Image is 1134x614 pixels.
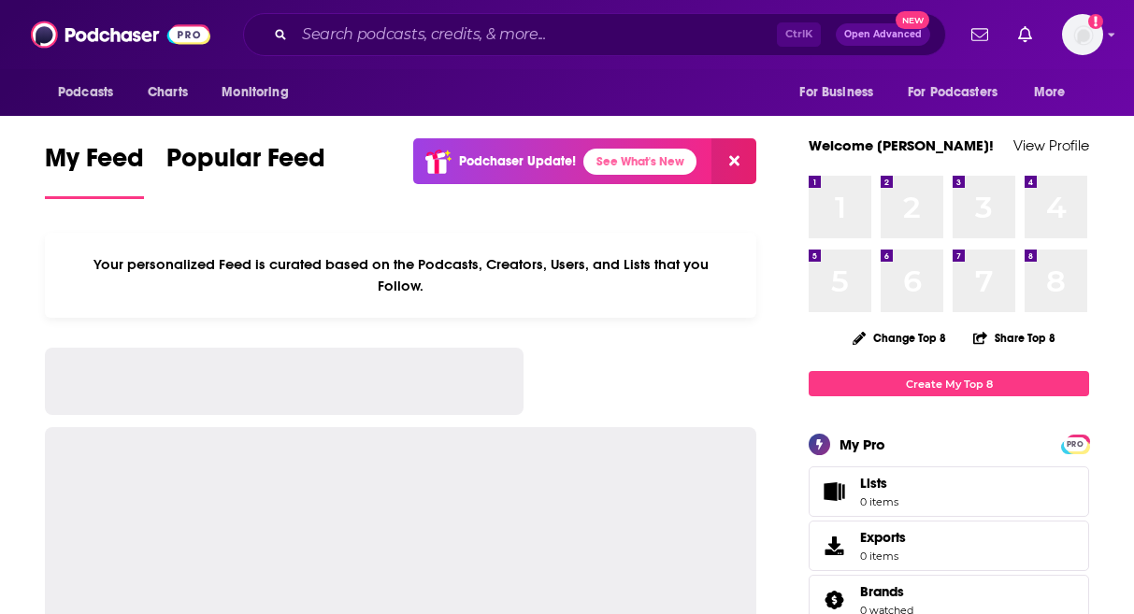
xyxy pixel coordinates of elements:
a: Charts [136,75,199,110]
img: Podchaser - Follow, Share and Rate Podcasts [31,17,210,52]
span: Exports [815,533,853,559]
div: Search podcasts, credits, & more... [243,13,946,56]
button: open menu [896,75,1025,110]
span: Open Advanced [844,30,922,39]
button: Change Top 8 [841,326,957,350]
input: Search podcasts, credits, & more... [294,20,777,50]
p: Podchaser Update! [459,153,576,169]
a: Popular Feed [166,142,325,199]
a: PRO [1064,436,1086,450]
a: Show notifications dropdown [1011,19,1040,50]
button: open menu [786,75,897,110]
span: Lists [860,475,887,492]
img: User Profile [1062,14,1103,55]
span: Ctrl K [777,22,821,47]
div: My Pro [840,436,885,453]
span: 0 items [860,550,906,563]
span: My Feed [45,142,144,185]
a: Show notifications dropdown [964,19,996,50]
span: For Podcasters [908,79,998,106]
button: Show profile menu [1062,14,1103,55]
span: Exports [860,529,906,546]
span: Lists [815,478,853,505]
a: My Feed [45,142,144,199]
span: Monitoring [222,79,288,106]
button: Share Top 8 [972,320,1056,356]
a: Create My Top 8 [809,371,1089,396]
a: Welcome [PERSON_NAME]! [809,136,994,154]
a: Brands [815,587,853,613]
a: View Profile [1013,136,1089,154]
button: open menu [45,75,137,110]
span: New [896,11,929,29]
span: For Business [799,79,873,106]
span: Brands [860,583,904,600]
button: Open AdvancedNew [836,23,930,46]
span: More [1034,79,1066,106]
a: Exports [809,521,1089,571]
span: Charts [148,79,188,106]
span: 0 items [860,495,898,508]
span: Podcasts [58,79,113,106]
span: Lists [860,475,898,492]
div: Your personalized Feed is curated based on the Podcasts, Creators, Users, and Lists that you Follow. [45,233,756,318]
svg: Add a profile image [1088,14,1103,29]
a: Brands [860,583,913,600]
span: PRO [1064,437,1086,451]
button: open menu [1021,75,1089,110]
a: Lists [809,466,1089,517]
button: open menu [208,75,312,110]
a: See What's New [583,149,696,175]
span: Popular Feed [166,142,325,185]
span: Logged in as Naomiumusic [1062,14,1103,55]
